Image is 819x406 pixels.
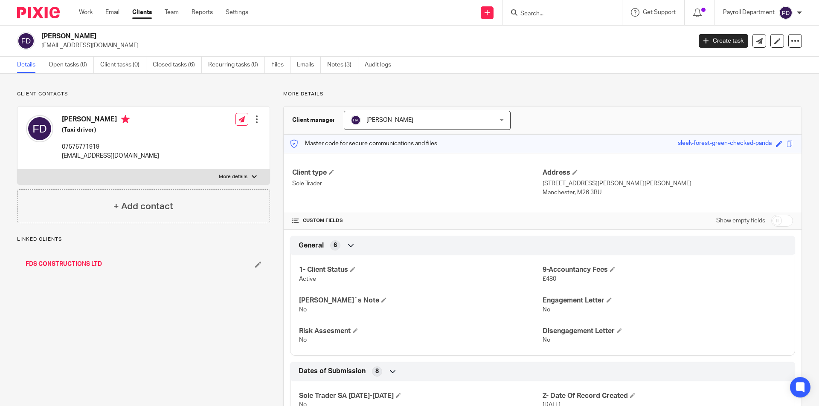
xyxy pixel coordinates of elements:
h4: [PERSON_NAME] [62,115,159,126]
p: Master code for secure communications and files [290,139,437,148]
p: [EMAIL_ADDRESS][DOMAIN_NAME] [62,152,159,160]
span: Get Support [643,9,676,15]
a: Client tasks (0) [100,57,146,73]
span: £480 [543,276,556,282]
label: Show empty fields [716,216,765,225]
a: Files [271,57,290,73]
a: Email [105,8,119,17]
h4: Risk Assesment [299,327,543,336]
span: No [543,337,550,343]
a: Notes (3) [327,57,358,73]
img: svg%3E [26,115,53,142]
img: Pixie [17,7,60,18]
h4: Address [543,168,793,177]
p: Linked clients [17,236,270,243]
img: svg%3E [779,6,793,20]
p: 07576771919 [62,143,159,151]
h2: [PERSON_NAME] [41,32,557,41]
span: General [299,241,324,250]
img: svg%3E [17,32,35,50]
h4: Disengagement Letter [543,327,786,336]
h4: [PERSON_NAME]`s Note [299,296,543,305]
h4: Client type [292,168,543,177]
i: Primary [121,115,130,124]
span: No [543,307,550,313]
h4: + Add contact [113,200,173,213]
a: Settings [226,8,248,17]
h4: CUSTOM FIELDS [292,217,543,224]
p: More details [283,91,802,98]
h5: (Taxi driver) [62,126,159,134]
a: Emails [297,57,321,73]
h4: Sole Trader SA [DATE]-[DATE] [299,392,543,400]
span: 8 [375,367,379,376]
input: Search [520,10,596,18]
p: More details [219,173,247,180]
span: 6 [334,241,337,250]
a: Closed tasks (6) [153,57,202,73]
a: FDS CONSTRUCTIONS LTD [26,260,102,268]
span: Dates of Submission [299,367,366,376]
span: No [299,337,307,343]
a: Reports [192,8,213,17]
a: Recurring tasks (0) [208,57,265,73]
span: Active [299,276,316,282]
h4: Z- Date Of Record Created [543,392,786,400]
div: sleek-forest-green-checked-panda [678,139,772,149]
p: Manchester, M26 3BU [543,188,793,197]
span: No [299,307,307,313]
a: Work [79,8,93,17]
h4: Engagement Letter [543,296,786,305]
span: [PERSON_NAME] [366,117,413,123]
p: [EMAIL_ADDRESS][DOMAIN_NAME] [41,41,686,50]
p: Payroll Department [723,8,775,17]
a: Open tasks (0) [49,57,94,73]
a: Audit logs [365,57,398,73]
h4: 9-Accountancy Fees [543,265,786,274]
p: Sole Trader [292,179,543,188]
h4: 1- Client Status [299,265,543,274]
a: Team [165,8,179,17]
img: svg%3E [351,115,361,125]
a: Create task [699,34,748,48]
a: Clients [132,8,152,17]
a: Details [17,57,42,73]
p: [STREET_ADDRESS][PERSON_NAME][PERSON_NAME] [543,179,793,188]
h3: Client manager [292,116,335,124]
p: Client contacts [17,91,270,98]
